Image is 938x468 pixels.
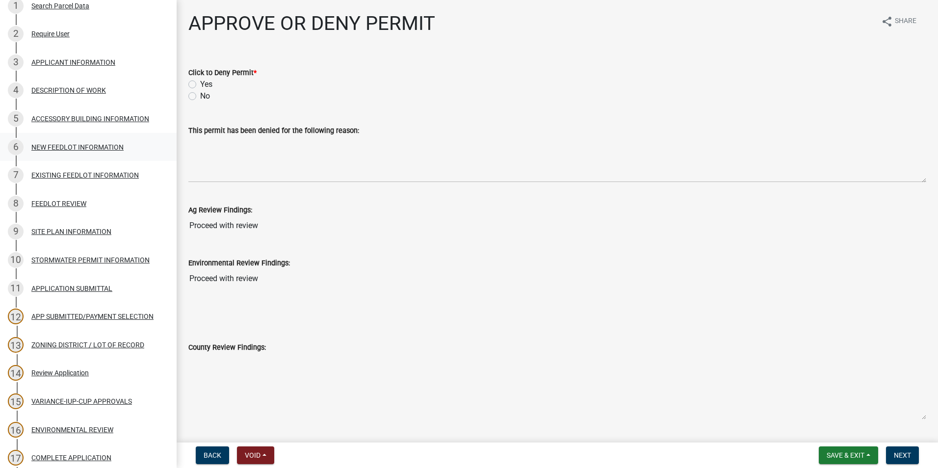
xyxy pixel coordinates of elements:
[196,446,229,464] button: Back
[8,111,24,127] div: 5
[8,393,24,409] div: 15
[8,224,24,239] div: 9
[31,426,113,433] div: ENVIRONMENTAL REVIEW
[894,451,911,459] span: Next
[8,82,24,98] div: 4
[886,446,919,464] button: Next
[200,78,212,90] label: Yes
[8,54,24,70] div: 3
[8,365,24,381] div: 14
[31,285,112,292] div: APPLICATION SUBMITTAL
[31,369,89,376] div: Review Application
[31,398,132,405] div: VARIANCE-IUP-CUP APPROVALS
[188,12,435,35] h1: APPROVE OR DENY PERMIT
[188,260,290,267] label: Environmental Review Findings:
[8,196,24,211] div: 8
[31,172,139,179] div: EXISTING FEEDLOT INFORMATION
[237,446,274,464] button: Void
[895,16,916,27] span: Share
[188,207,252,214] label: Ag Review Findings:
[8,450,24,466] div: 17
[200,90,210,102] label: No
[31,87,106,94] div: DESCRIPTION OF WORK
[8,309,24,324] div: 12
[8,252,24,268] div: 10
[8,337,24,353] div: 13
[8,167,24,183] div: 7
[31,257,150,263] div: STORMWATER PERMIT INFORMATION
[8,422,24,438] div: 16
[31,2,89,9] div: Search Parcel Data
[881,16,893,27] i: share
[31,144,124,151] div: NEW FEEDLOT INFORMATION
[31,454,111,461] div: COMPLETE APPLICATION
[31,30,70,37] div: Require User
[8,281,24,296] div: 11
[31,115,149,122] div: ACCESSORY BUILDING INFORMATION
[204,451,221,459] span: Back
[8,139,24,155] div: 6
[188,344,266,351] label: County Review Findings:
[31,313,154,320] div: APP SUBMITTED/PAYMENT SELECTION
[31,228,111,235] div: SITE PLAN INFORMATION
[188,128,359,134] label: This permit has been denied for the following reason:
[8,26,24,42] div: 2
[819,446,878,464] button: Save & Exit
[245,451,261,459] span: Void
[31,200,86,207] div: FEEDLOT REVIEW
[31,59,115,66] div: APPLICANT INFORMATION
[31,341,144,348] div: ZONING DISTRICT / LOT OF RECORD
[873,12,924,31] button: shareShare
[188,70,257,77] label: Click to Deny Permit
[827,451,864,459] span: Save & Exit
